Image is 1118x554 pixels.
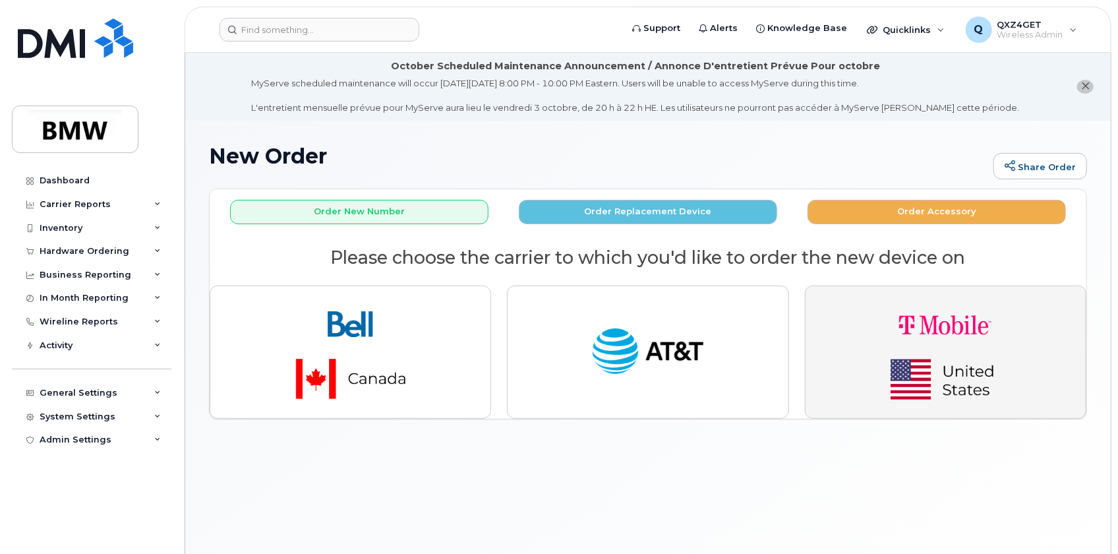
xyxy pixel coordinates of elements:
[590,323,705,382] img: at_t-fb3d24644a45acc70fc72cc47ce214d34099dfd970ee3ae2334e4251f9d920fd.png
[853,297,1038,408] img: t-mobile-78392d334a420d5b7f0e63d4fa81f6287a21d394dc80d677554bb55bbab1186f.png
[1061,497,1108,544] iframe: Messenger Launcher
[209,144,987,168] h1: New Order
[258,297,443,408] img: bell-18aeeabaf521bd2b78f928a02ee3b89e57356879d39bd386a17a7cccf8069aed.png
[252,77,1020,114] div: MyServe scheduled maintenance will occur [DATE][DATE] 8:00 PM - 10:00 PM Eastern. Users will be u...
[519,200,777,224] button: Order Replacement Device
[808,200,1066,224] button: Order Accessory
[1077,80,1094,94] button: close notification
[210,248,1086,268] h2: Please choose the carrier to which you'd like to order the new device on
[391,59,880,73] div: October Scheduled Maintenance Announcement / Annonce D'entretient Prévue Pour octobre
[230,200,488,224] button: Order New Number
[993,153,1087,179] a: Share Order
